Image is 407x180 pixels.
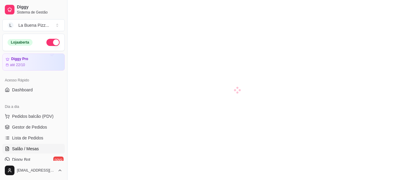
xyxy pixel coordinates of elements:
article: até 22/10 [10,63,25,67]
span: Gestor de Pedidos [12,124,47,130]
span: [EMAIL_ADDRESS][DOMAIN_NAME] [17,168,55,173]
span: Salão / Mesas [12,146,39,152]
button: Select a team [2,19,65,31]
div: La Buena Pizz ... [18,22,49,28]
article: Diggy Pro [11,57,28,61]
span: Dashboard [12,87,33,93]
span: Sistema de Gestão [17,10,62,15]
a: Diggy Botnovo [2,155,65,164]
span: Lista de Pedidos [12,135,43,141]
a: DiggySistema de Gestão [2,2,65,17]
span: Pedidos balcão (PDV) [12,113,54,119]
a: Lista de Pedidos [2,133,65,143]
button: Alterar Status [46,39,60,46]
span: Diggy Bot [12,157,30,163]
a: Gestor de Pedidos [2,122,65,132]
a: Diggy Proaté 22/10 [2,53,65,71]
a: Dashboard [2,85,65,95]
button: [EMAIL_ADDRESS][DOMAIN_NAME] [2,163,65,178]
div: Dia a dia [2,102,65,111]
a: Salão / Mesas [2,144,65,154]
div: Loja aberta [8,39,33,46]
button: Pedidos balcão (PDV) [2,111,65,121]
span: L [8,22,14,28]
span: Diggy [17,5,62,10]
div: Acesso Rápido [2,75,65,85]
